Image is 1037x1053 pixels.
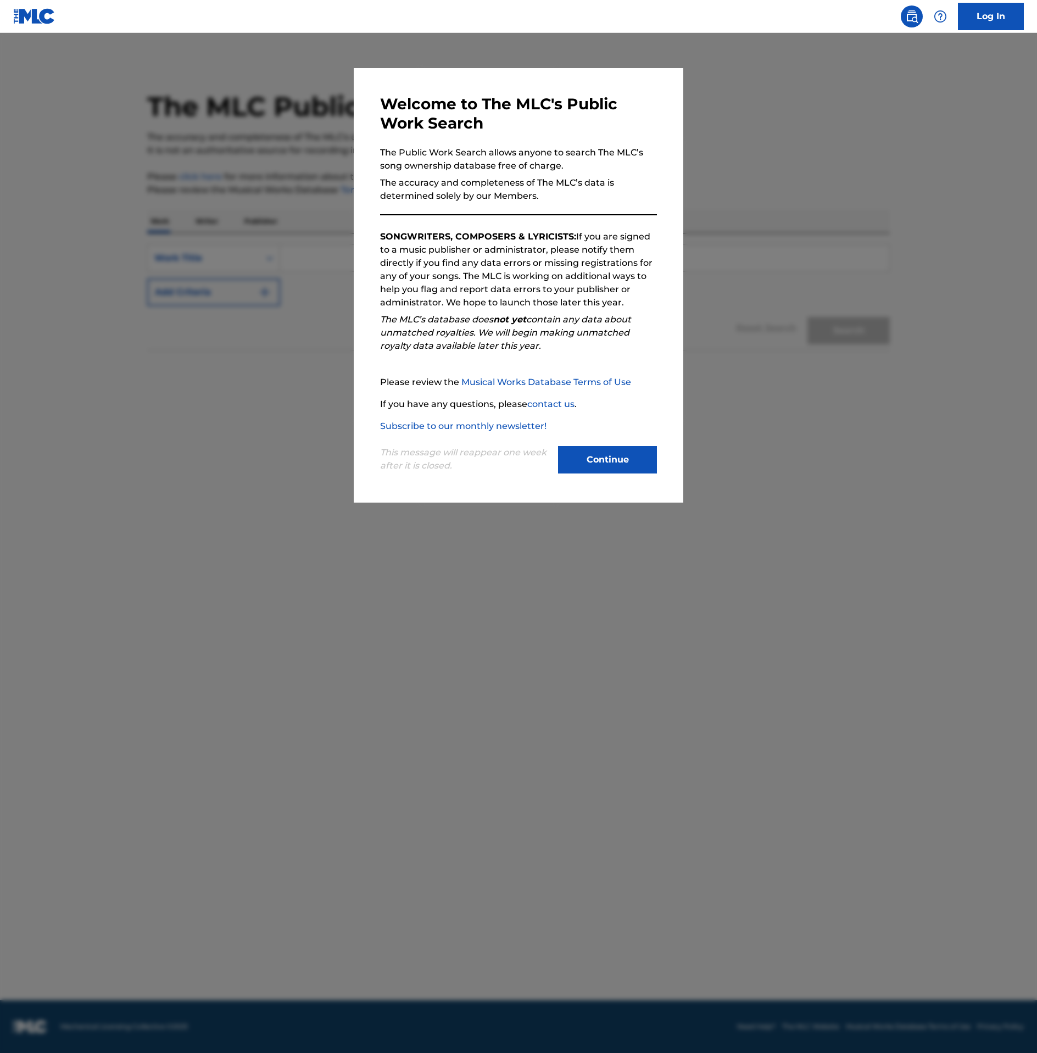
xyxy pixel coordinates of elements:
a: Public Search [901,5,923,27]
p: Please review the [380,376,657,389]
p: The Public Work Search allows anyone to search The MLC’s song ownership database free of charge. [380,146,657,172]
img: search [905,10,918,23]
strong: SONGWRITERS, COMPOSERS & LYRICISTS: [380,231,576,242]
a: Musical Works Database Terms of Use [461,377,631,387]
img: help [934,10,947,23]
a: Subscribe to our monthly newsletter! [380,421,547,431]
em: The MLC’s database does contain any data about unmatched royalties. We will begin making unmatche... [380,314,631,351]
button: Continue [558,446,657,473]
strong: not yet [493,314,526,325]
p: If you are signed to a music publisher or administrator, please notify them directly if you find ... [380,230,657,309]
div: Help [929,5,951,27]
a: Log In [958,3,1024,30]
img: MLC Logo [13,8,55,24]
p: The accuracy and completeness of The MLC’s data is determined solely by our Members. [380,176,657,203]
p: If you have any questions, please . [380,398,657,411]
h3: Welcome to The MLC's Public Work Search [380,94,657,133]
p: This message will reappear one week after it is closed. [380,446,551,472]
a: contact us [527,399,575,409]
